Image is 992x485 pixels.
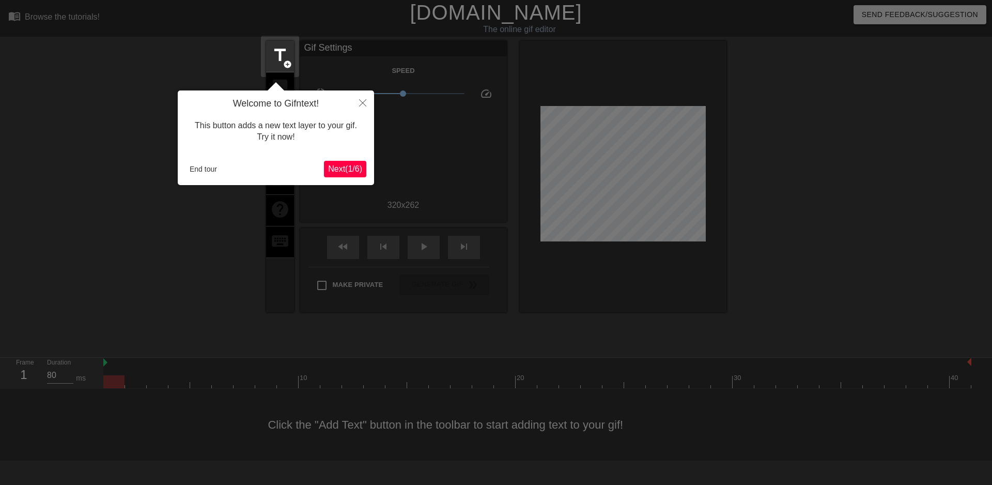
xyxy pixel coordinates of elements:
button: Next [324,161,366,177]
button: End tour [185,161,221,177]
span: Next ( 1 / 6 ) [328,164,362,173]
h4: Welcome to Gifntext! [185,98,366,110]
div: This button adds a new text layer to your gif. Try it now! [185,110,366,154]
button: Close [351,90,374,114]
